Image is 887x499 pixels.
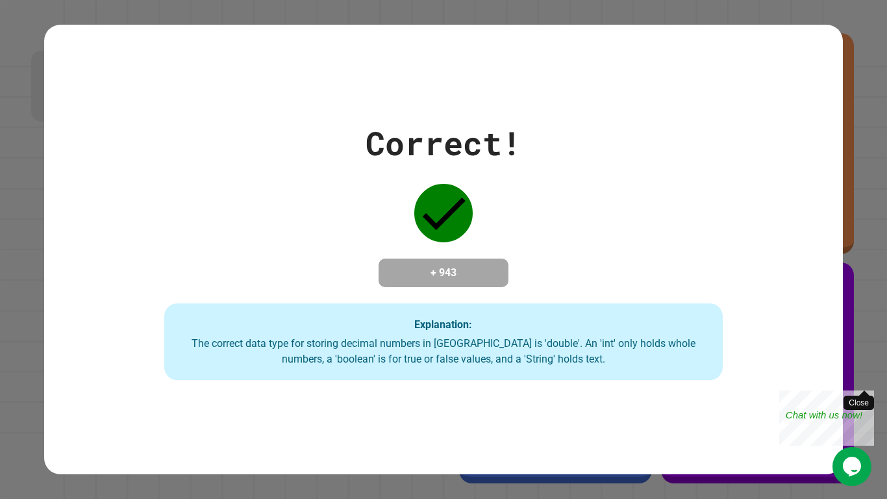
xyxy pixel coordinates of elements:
[177,336,710,367] div: The correct data type for storing decimal numbers in [GEOGRAPHIC_DATA] is 'double'. An 'int' only...
[832,447,874,486] iframe: chat widget
[392,265,495,281] h4: + 943
[414,318,472,331] strong: Explanation:
[366,119,521,168] div: Correct!
[779,390,874,446] iframe: chat widget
